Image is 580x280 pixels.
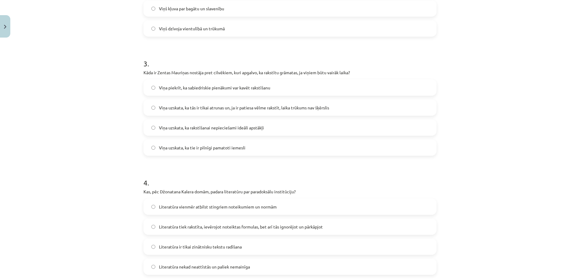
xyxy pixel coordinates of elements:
input: Viņš dzīvoja vientulībā un trūkumā [151,27,155,31]
p: Kāda ir Zentas Mauriņas nostāja pret cilvēkiem, kuri apgalvo, ka rakstītu grāmatas, ja viņiem būt... [143,69,437,76]
span: Viņa uzskata, ka tās ir tikai atrunas un, ja ir patiesa vēlme rakstīt, laika trūkums nav šķērslis [159,105,329,111]
img: icon-close-lesson-0947bae3869378f0d4975bcd49f059093ad1ed9edebbc8119c70593378902aed.svg [4,25,6,29]
input: Viņa piekrīt, ka sabiedriskie pienākumi var kavēt rakstīšanu [151,86,155,90]
span: Literatūra nekad neattīstās un paliek nemainīga [159,264,250,270]
input: Literatūra vienmēr atbilst stingriem noteikumiem un normām [151,205,155,209]
span: Viņa uzskata, ka tie ir pilnīgi pamatoti iemesli [159,145,245,151]
input: Viņš kļuva par bagātu un slavenību [151,7,155,11]
input: Viņa uzskata, ka tās ir tikai atrunas un, ja ir patiesa vēlme rakstīt, laika trūkums nav šķērslis [151,106,155,110]
span: Viņš dzīvoja vientulībā un trūkumā [159,25,225,32]
input: Literatūra tiek rakstīta, ievērojot noteiktas formulas, bet arī tās ignorējot un pārkāpjot [151,225,155,229]
input: Viņa uzskata, ka rakstīšanai nepieciešami ideāli apstākļi [151,126,155,130]
span: Literatūra vienmēr atbilst stingriem noteikumiem un normām [159,204,277,210]
p: Kas, pēc Džonatana Kalera domām, padara literatūru par paradoksālu institūciju? [143,188,437,195]
input: Literatūra nekad neattīstās un paliek nemainīga [151,265,155,269]
span: Literatūra ir tikai zinātnisku tekstu radīšana [159,244,242,250]
span: Viņa uzskata, ka rakstīšanai nepieciešami ideāli apstākļi [159,125,264,131]
span: Literatūra tiek rakstīta, ievērojot noteiktas formulas, bet arī tās ignorējot un pārkāpjot [159,224,323,230]
span: Viņa piekrīt, ka sabiedriskie pienākumi var kavēt rakstīšanu [159,85,270,91]
h1: 3 . [143,49,437,68]
input: Literatūra ir tikai zinātnisku tekstu radīšana [151,245,155,249]
h1: 4 . [143,168,437,187]
span: Viņš kļuva par bagātu un slavenību [159,5,224,12]
input: Viņa uzskata, ka tie ir pilnīgi pamatoti iemesli [151,146,155,150]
